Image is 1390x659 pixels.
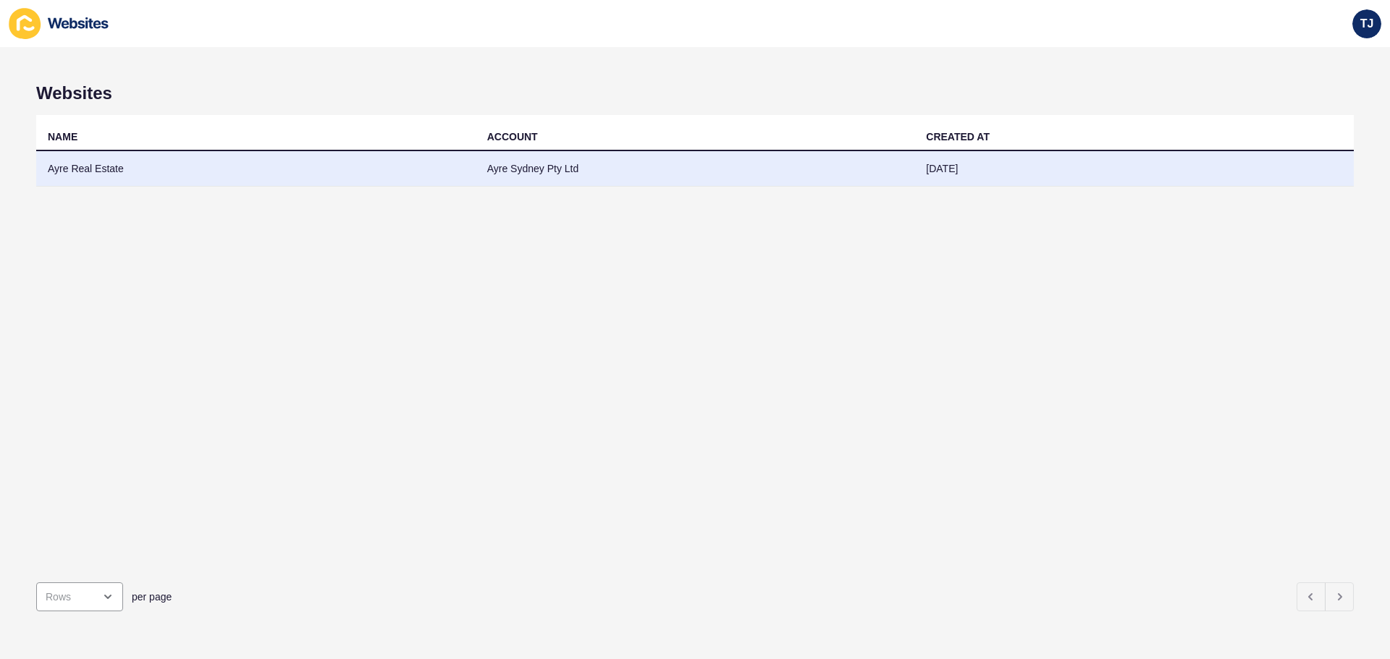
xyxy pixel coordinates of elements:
[476,151,915,187] td: Ayre Sydney Pty Ltd
[1360,17,1374,31] span: TJ
[36,582,123,611] div: open menu
[48,129,77,144] div: NAME
[36,151,476,187] td: Ayre Real Estate
[914,151,1354,187] td: [DATE]
[36,83,1354,103] h1: Websites
[926,129,990,144] div: CREATED AT
[487,129,538,144] div: ACCOUNT
[132,590,172,604] span: per page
